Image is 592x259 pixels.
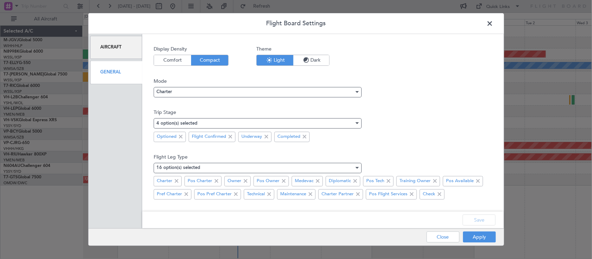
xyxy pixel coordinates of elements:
button: Close [427,232,460,243]
span: Pos Available [446,178,474,185]
label: Center Timeline to Leg [161,212,212,219]
span: Technical [247,191,265,198]
span: Pos Pref Charter [197,191,232,198]
span: Pos Tech [366,178,384,185]
button: Light [257,55,293,65]
span: Charter [156,90,172,95]
span: Underway [241,133,262,140]
span: Display Density [154,45,229,53]
span: Trip Stage [154,109,492,116]
span: Maintenance [280,191,306,198]
span: Check [423,191,435,198]
span: Charter Partner [321,191,354,198]
span: Flight Confirmed [192,133,226,140]
span: Mode [154,78,492,85]
button: Comfort [154,55,191,65]
button: Dark [293,55,329,65]
span: Flight Leg Type [154,153,492,161]
span: Training Owner [400,178,431,185]
span: Charter [157,178,172,185]
div: Aircraft [90,36,143,59]
header: Flight Board Settings [88,13,504,34]
span: Pos Flight Services [369,191,407,198]
mat-select-trigger: 16 option(s) selected [156,166,200,170]
span: Medevac [295,178,314,185]
button: Compact [191,55,228,65]
div: General [90,61,143,84]
span: Pos Charter [188,178,212,185]
span: Completed [277,133,300,140]
span: Diplomatic [329,178,351,185]
mat-select-trigger: 4 option(s) selected [156,121,197,126]
span: Pos Owner [257,178,280,185]
button: Apply [463,232,496,243]
span: Owner [228,178,241,185]
span: Theme [256,45,329,53]
span: Pref Charter [157,191,182,198]
span: Optioned [157,133,177,140]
